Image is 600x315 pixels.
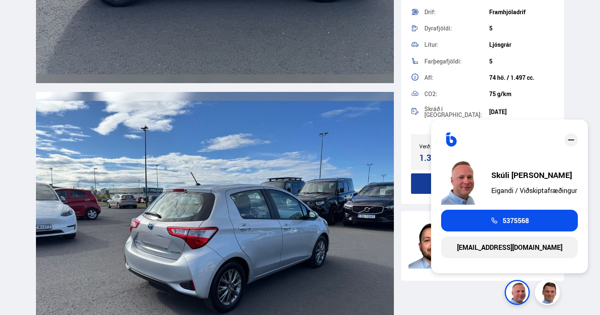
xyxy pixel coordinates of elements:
div: Drif: [424,9,489,15]
img: siFngHWaQ9KaOqBr.png [441,158,483,205]
span: 5375568 [503,217,529,224]
div: Ljósgrár [489,41,554,48]
div: close [564,133,578,147]
div: 5 [489,25,554,32]
div: 74 hö. / 1.497 cc. [489,74,554,81]
div: Dyrafjöldi: [424,25,489,31]
div: Skráð í [GEOGRAPHIC_DATA]: [424,106,489,118]
a: [EMAIL_ADDRESS][DOMAIN_NAME] [441,236,578,258]
img: siFngHWaQ9KaOqBr.png [506,281,531,306]
div: Farþegafjöldi: [424,58,489,64]
div: Framhjóladrif [489,9,554,15]
button: Senda fyrirspurn [411,173,554,194]
div: Skúli [PERSON_NAME] [491,171,577,179]
a: 5375568 [441,210,578,231]
div: 75 g/km [489,91,554,97]
div: CO2: [424,91,489,97]
div: [DATE] [489,109,554,115]
button: Opna LiveChat spjallviðmót [7,3,32,28]
div: 1.390.000 kr. [419,152,480,163]
div: Verð: [419,143,483,149]
div: Eigandi / Viðskiptafræðingur [491,187,577,194]
img: FbJEzSuNWCJXmdc-.webp [536,281,561,306]
div: Litur: [424,42,489,48]
div: 5 [489,58,554,65]
img: nhp88E3Fdnt1Opn2.png [409,218,454,269]
div: Afl: [424,75,489,81]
